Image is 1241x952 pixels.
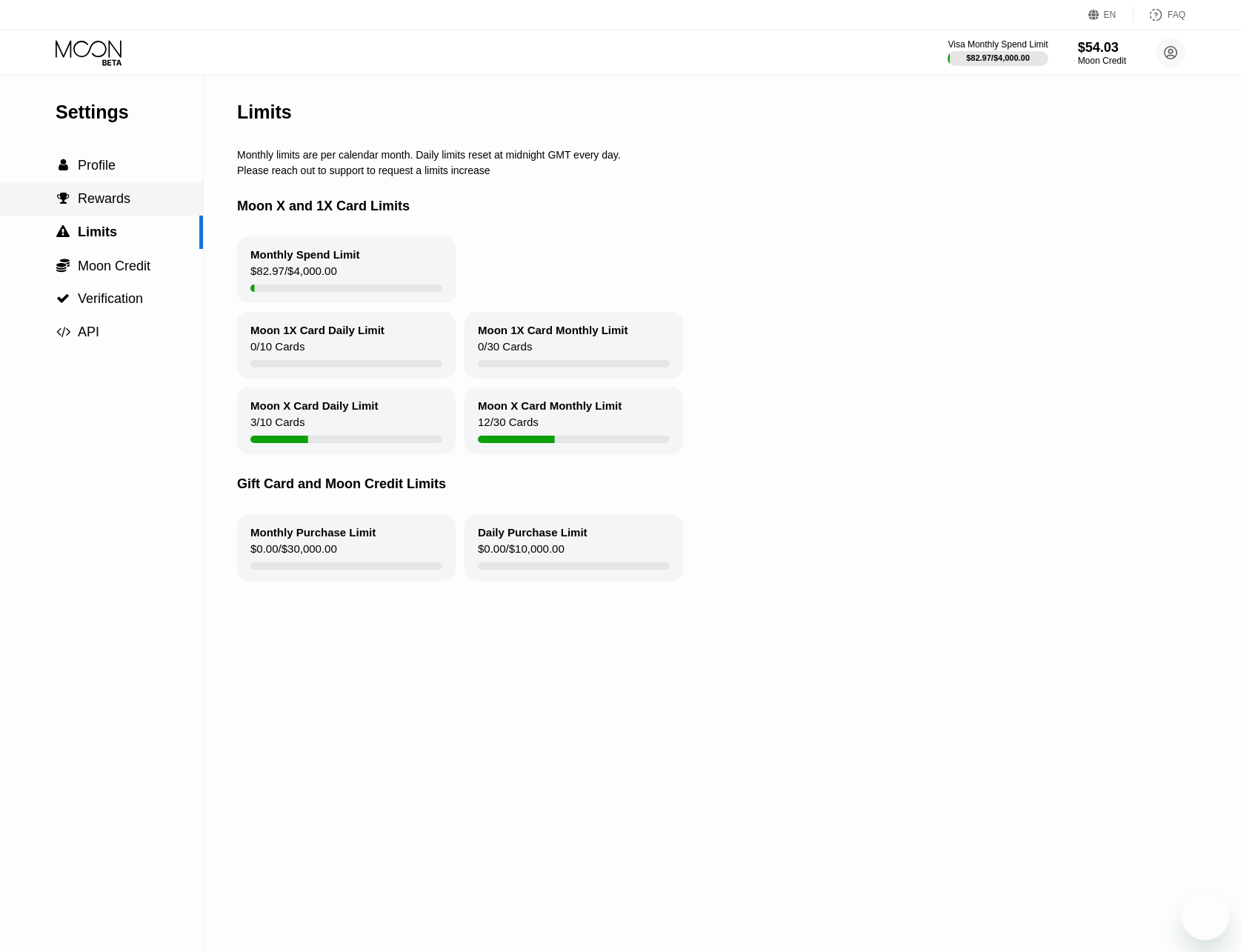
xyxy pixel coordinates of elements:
[1182,893,1229,940] iframe: Nút để khởi chạy cửa sổ nhắn tin
[56,325,70,339] div: 
[478,399,622,412] div: Moon X Card Monthly Limit
[948,39,1048,66] div: Visa Monthly Spend Limit$82.97/$4,000.00
[478,324,628,336] div: Moon 1X Card Monthly Limit
[1134,7,1185,22] div: FAQ
[237,164,1230,176] div: Please reach out to support to request a limits increase
[237,101,292,123] div: Limits
[1078,40,1126,56] div: $54.03
[78,191,130,206] span: Rewards
[78,259,150,273] span: Moon Credit
[1088,7,1134,22] div: EN
[478,542,565,562] div: $0.00 / $10,000.00
[948,39,1048,50] div: Visa Monthly Spend Limit
[78,291,143,306] span: Verification
[250,416,305,436] div: 3 / 10 Cards
[1104,10,1117,20] div: EN
[250,526,376,539] div: Monthly Purchase Limit
[78,324,99,339] span: API
[56,292,70,305] div: 
[237,454,1230,514] div: Gift Card and Moon Credit Limits
[1078,56,1126,66] div: Moon Credit
[56,292,70,305] span: 
[478,340,532,360] div: 0 / 30 Cards
[56,101,203,123] div: Settings
[56,325,70,339] span: 
[56,159,70,172] div: 
[478,526,588,539] div: Daily Purchase Limit
[478,416,539,436] div: 12 / 30 Cards
[56,192,70,205] div: 
[56,225,70,239] span: 
[966,53,1030,62] div: $82.97 / $4,000.00
[1168,10,1185,20] div: FAQ
[57,192,70,205] span: 
[1078,40,1126,66] div: $54.03Moon Credit
[56,258,70,273] div: 
[56,258,70,273] span: 
[78,224,117,239] span: Limits
[250,542,337,562] div: $0.00 / $30,000.00
[250,340,305,360] div: 0 / 10 Cards
[59,159,68,172] span: 
[78,158,116,173] span: Profile
[250,264,337,284] div: $82.97 / $4,000.00
[56,225,70,239] div: 
[237,176,1230,236] div: Moon X and 1X Card Limits
[237,149,1230,161] div: Monthly limits are per calendar month. Daily limits reset at midnight GMT every day.
[250,324,385,336] div: Moon 1X Card Daily Limit
[250,399,379,412] div: Moon X Card Daily Limit
[250,248,360,261] div: Monthly Spend Limit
